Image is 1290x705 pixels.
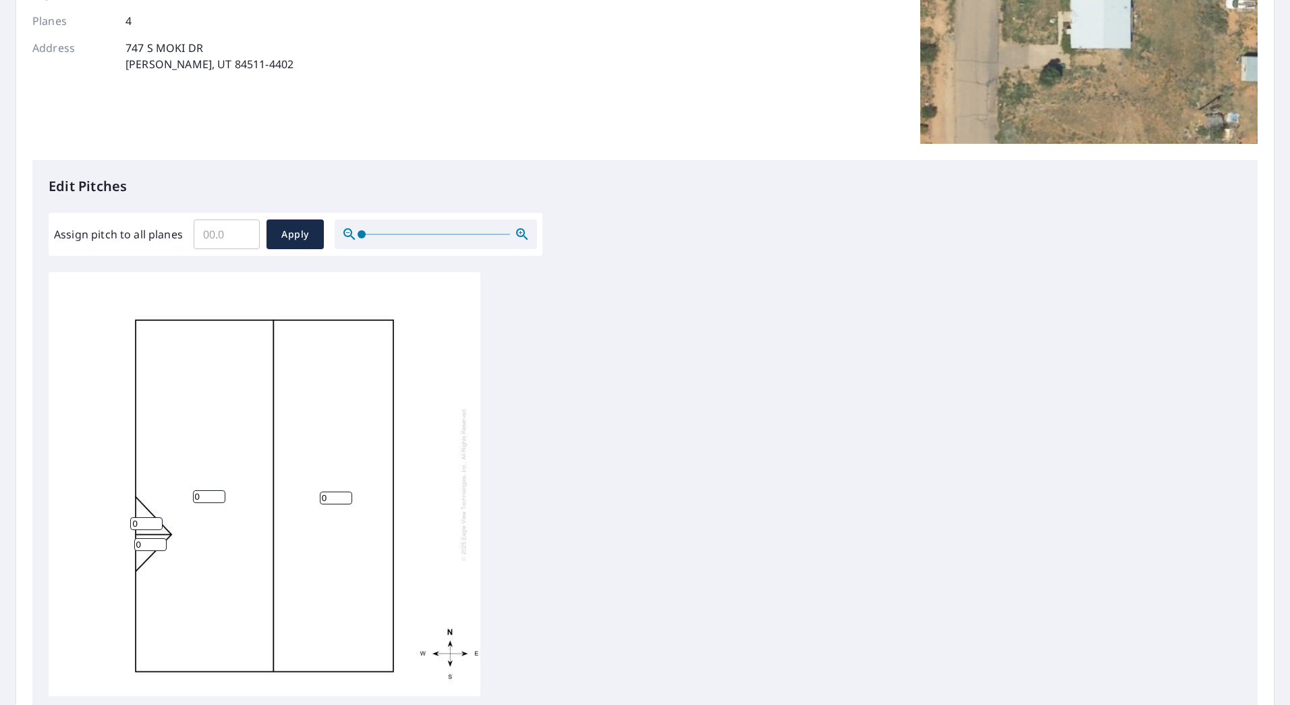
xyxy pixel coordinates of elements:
button: Apply [267,219,324,249]
span: Apply [277,226,313,243]
p: 747 S MOKI DR [PERSON_NAME], UT 84511-4402 [125,40,293,72]
p: Edit Pitches [49,176,1241,197]
p: Address [32,40,113,72]
label: Assign pitch to all planes [54,226,183,242]
p: Planes [32,13,113,29]
p: 4 [125,13,132,29]
input: 00.0 [194,215,260,253]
